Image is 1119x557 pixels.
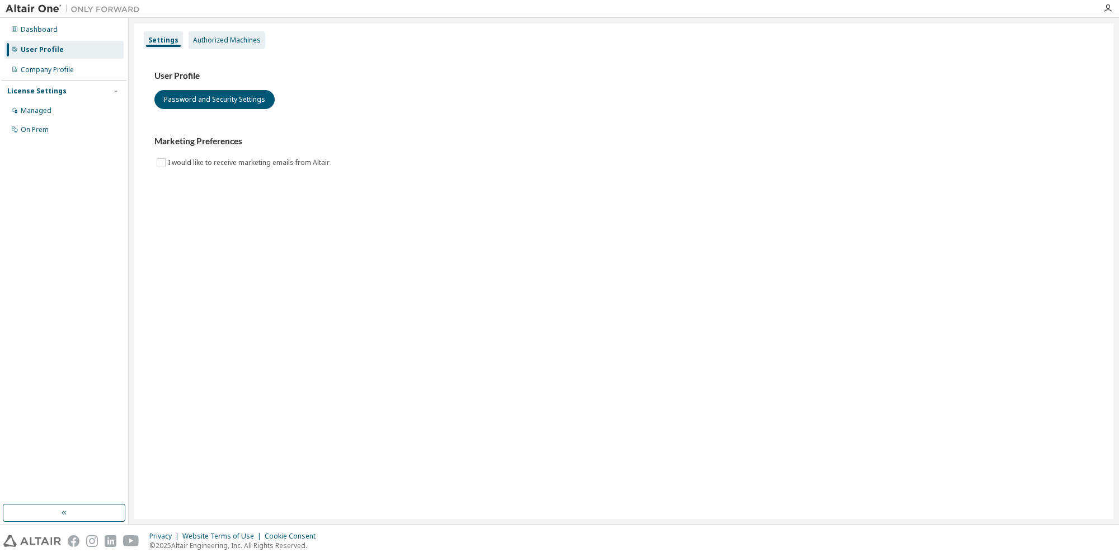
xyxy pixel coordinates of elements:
[154,136,1093,147] h3: Marketing Preferences
[168,156,332,169] label: I would like to receive marketing emails from Altair
[148,36,178,45] div: Settings
[3,535,61,547] img: altair_logo.svg
[86,535,98,547] img: instagram.svg
[7,87,67,96] div: License Settings
[21,65,74,74] div: Company Profile
[182,532,265,541] div: Website Terms of Use
[154,70,1093,82] h3: User Profile
[149,532,182,541] div: Privacy
[149,541,322,550] p: © 2025 Altair Engineering, Inc. All Rights Reserved.
[105,535,116,547] img: linkedin.svg
[68,535,79,547] img: facebook.svg
[154,90,275,109] button: Password and Security Settings
[21,45,64,54] div: User Profile
[21,106,51,115] div: Managed
[6,3,145,15] img: Altair One
[193,36,261,45] div: Authorized Machines
[123,535,139,547] img: youtube.svg
[21,125,49,134] div: On Prem
[265,532,322,541] div: Cookie Consent
[21,25,58,34] div: Dashboard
